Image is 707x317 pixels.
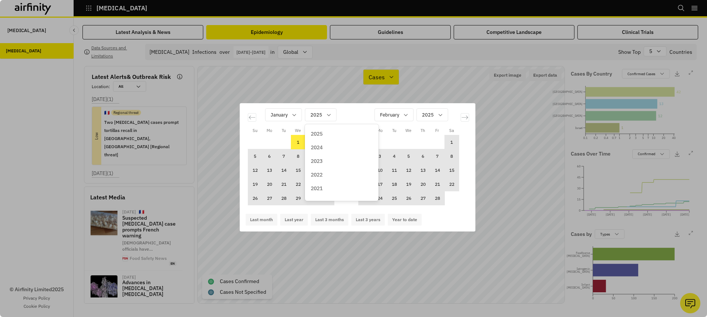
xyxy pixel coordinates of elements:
div: Move forward to switch to the next month. [461,113,469,122]
td: Selected. Friday, February 28, 2025 [430,191,444,205]
td: Selected. Thursday, February 27, 2025 [416,191,430,205]
td: Selected. Monday, January 6, 2025 [262,149,277,163]
td: Selected. Monday, February 3, 2025 [373,149,387,163]
td: Selected. Tuesday, February 4, 2025 [387,149,401,163]
td: Selected. Friday, February 14, 2025 [430,163,444,177]
td: Selected. Sunday, January 26, 2025 [248,191,262,205]
td: Selected. Friday, February 21, 2025 [430,177,444,191]
td: Selected. Saturday, February 22, 2025 [444,177,459,191]
td: Selected. Monday, February 17, 2025 [373,177,387,191]
td: Selected. Sunday, January 5, 2025 [248,149,262,163]
p: 2022 [311,171,323,179]
p: 2025 [311,130,323,138]
td: Selected. Thursday, February 6, 2025 [416,149,430,163]
td: Selected. Monday, January 20, 2025 [262,177,277,191]
td: Selected. Sunday, January 19, 2025 [248,177,262,191]
p: 2020 [311,198,323,206]
td: Selected. Monday, February 24, 2025 [373,191,387,205]
p: 2023 [311,157,323,165]
td: Selected. Tuesday, January 7, 2025 [277,149,291,163]
td: Selected. Thursday, February 13, 2025 [416,163,430,177]
td: Selected. Wednesday, February 19, 2025 [401,177,416,191]
td: Selected. Monday, February 10, 2025 [373,163,387,177]
td: Selected. Tuesday, January 14, 2025 [277,163,291,177]
p: 2024 [311,144,323,151]
button: Last 3 months [311,214,348,226]
td: Selected. Wednesday, January 15, 2025 [291,163,305,177]
button: Last month [246,214,277,226]
td: Selected. Wednesday, February 5, 2025 [401,149,416,163]
td: Selected. Monday, January 13, 2025 [262,163,277,177]
td: Selected. Saturday, February 8, 2025 [444,149,459,163]
td: Selected. Monday, January 27, 2025 [262,191,277,205]
td: Selected as start date. Wednesday, January 1, 2025 [291,135,305,149]
td: Selected. Sunday, January 12, 2025 [248,163,262,177]
div: Calendar [240,103,477,214]
p: 2021 [311,185,323,192]
td: Selected. Saturday, February 1, 2025 [444,135,459,149]
td: Selected. Wednesday, February 12, 2025 [401,163,416,177]
td: Selected. Wednesday, January 8, 2025 [291,149,305,163]
td: Selected. Friday, February 7, 2025 [430,149,444,163]
td: Selected. Saturday, February 15, 2025 [444,163,459,177]
td: Selected. Wednesday, February 26, 2025 [401,191,416,205]
button: Last 3 years [351,214,385,226]
td: Selected. Tuesday, January 28, 2025 [277,191,291,205]
button: Year to date [388,214,422,226]
td: Selected. Wednesday, January 29, 2025 [291,191,305,205]
td: Selected. Tuesday, February 11, 2025 [387,163,401,177]
td: Selected. Tuesday, February 25, 2025 [387,191,401,205]
button: Last year [280,214,308,226]
td: Selected. Tuesday, January 21, 2025 [277,177,291,191]
div: Move backward to switch to the previous month. [248,113,256,122]
td: Selected. Wednesday, January 22, 2025 [291,177,305,191]
td: Selected. Tuesday, February 18, 2025 [387,177,401,191]
td: Selected. Thursday, February 20, 2025 [416,177,430,191]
